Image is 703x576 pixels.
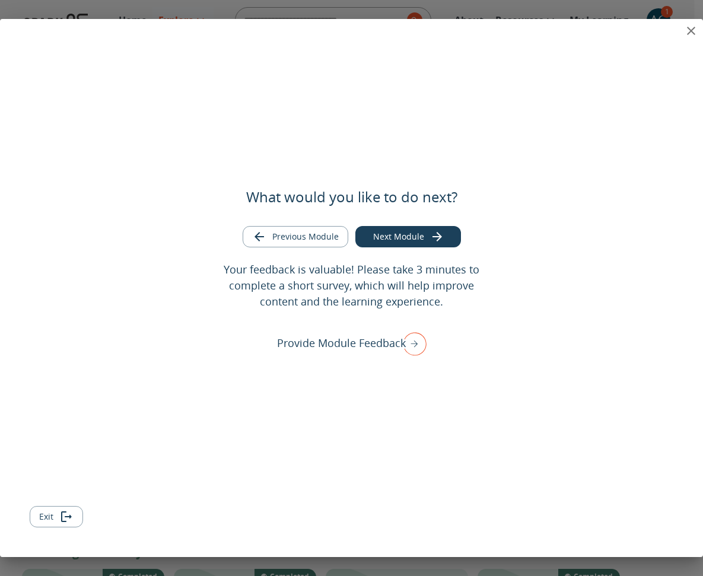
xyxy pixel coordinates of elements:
[679,19,703,43] button: close
[277,328,427,359] div: Provide Module Feedback
[246,187,457,206] h5: What would you like to do next?
[211,262,492,310] p: Your feedback is valuable! Please take 3 minutes to complete a short survey, which will help impr...
[243,226,348,248] button: Go to previous module
[30,506,83,528] button: Exit module
[277,335,406,351] p: Provide Module Feedback
[397,328,427,359] img: right arrow
[355,226,461,248] button: Go to next module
